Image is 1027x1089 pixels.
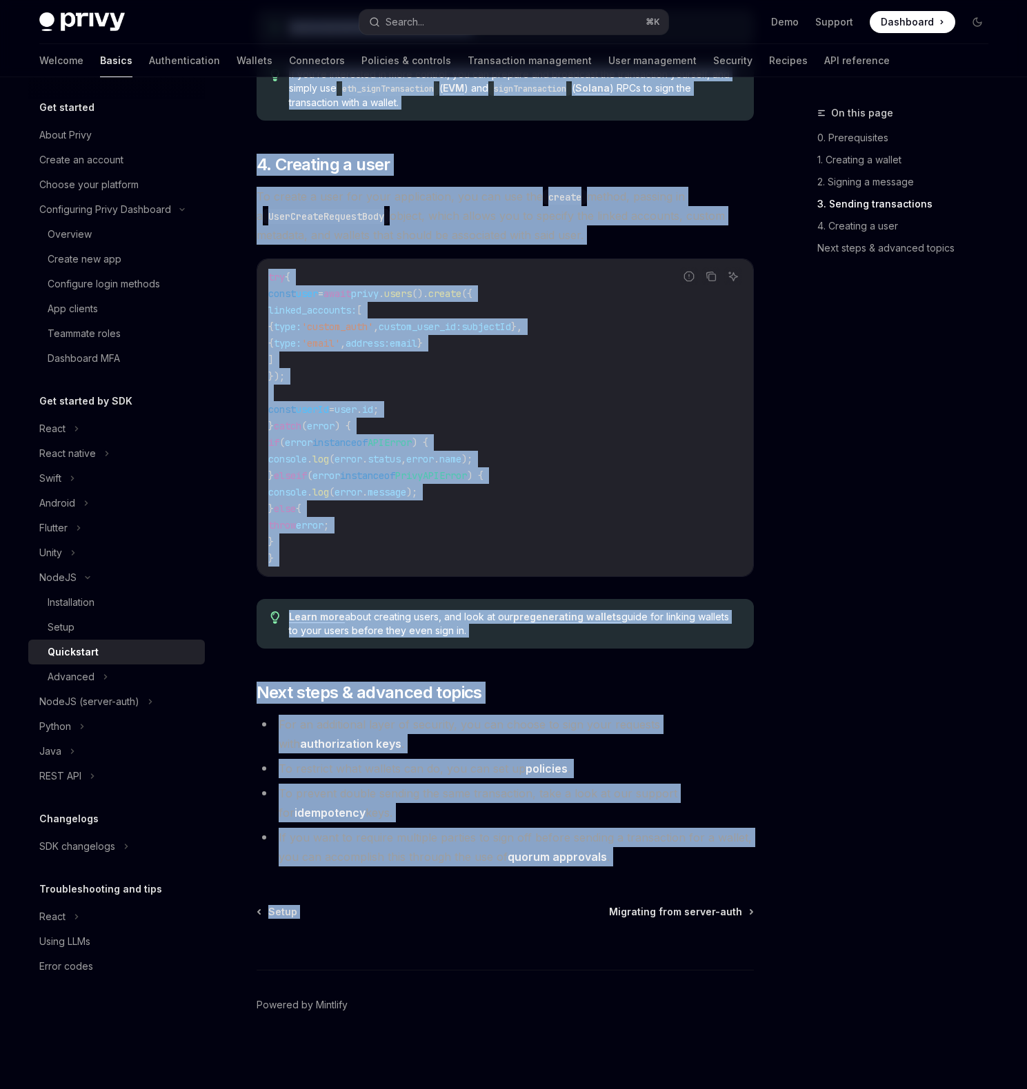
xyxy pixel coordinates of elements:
[258,905,297,919] a: Setup
[270,611,280,624] svg: Tip
[28,123,205,147] a: About Privy
[340,337,346,349] span: ,
[335,403,357,416] span: user
[28,466,205,491] button: Swift
[357,403,362,416] span: .
[296,469,307,482] span: if
[335,486,362,498] span: error
[28,664,205,689] button: Advanced
[702,267,720,285] button: Copy the contents from the code block
[279,436,285,449] span: (
[48,350,120,367] div: Dashboard MFA
[443,82,464,94] a: EVM
[268,370,285,383] span: });
[817,149,999,171] a: 1. Creating a wallet
[39,811,99,827] h5: Changelogs
[881,15,934,29] span: Dashboard
[368,436,412,449] span: APIError
[28,222,205,247] a: Overview
[39,958,93,975] div: Error codes
[274,502,296,515] span: else
[257,682,482,704] span: Next steps & advanced topics
[48,325,121,342] div: Teammate roles
[39,768,81,784] div: REST API
[467,469,483,482] span: ) {
[28,516,205,540] button: Flutter
[268,337,274,349] span: {
[28,764,205,788] button: REST API
[39,393,132,409] h5: Get started by SDK
[329,486,335,498] span: (
[28,834,205,859] button: SDK changelogs
[257,784,754,822] li: To prevent double sending the same transaction, take a look at our support for keys.
[274,320,301,333] span: type:
[351,287,379,300] span: privy
[296,287,318,300] span: user
[48,301,98,317] div: App clients
[257,998,348,1012] a: Powered by Mintlify
[575,82,610,94] a: Solana
[307,486,312,498] span: .
[268,486,307,498] span: console
[39,152,123,168] div: Create an account
[39,743,61,760] div: Java
[390,337,417,349] span: email
[817,215,999,237] a: 4. Creating a user
[379,287,384,300] span: .
[434,453,439,465] span: .
[417,337,423,349] span: }
[39,201,171,218] div: Configuring Privy Dashboard
[268,519,296,531] span: throw
[301,420,307,432] span: (
[39,520,68,536] div: Flutter
[769,44,808,77] a: Recipes
[373,320,379,333] span: ,
[609,905,742,919] span: Migrating from server-auth
[323,287,351,300] span: await
[39,544,62,561] div: Unity
[318,287,323,300] span: =
[268,420,274,432] span: }
[817,237,999,259] a: Next steps & advanced topics
[461,453,472,465] span: );
[48,276,160,292] div: Configure login methods
[296,502,301,515] span: {
[713,44,752,77] a: Security
[337,82,439,96] code: eth_signTransaction
[817,193,999,215] a: 3. Sending transactions
[28,615,205,640] a: Setup
[28,590,205,615] a: Installation
[263,209,390,224] code: UserCreateRequestBody
[307,453,312,465] span: .
[39,693,139,710] div: NodeJS (server-auth)
[817,171,999,193] a: 2. Signing a message
[237,44,272,77] a: Wallets
[312,453,329,465] span: log
[323,519,329,531] span: ;
[359,10,668,34] button: Search...⌘K
[39,881,162,897] h5: Troubleshooting and tips
[401,453,406,465] span: ,
[312,469,340,482] span: error
[395,469,467,482] span: PrivyAPIError
[608,44,697,77] a: User management
[307,469,312,482] span: (
[48,594,94,611] div: Installation
[39,838,115,855] div: SDK changelogs
[285,271,290,283] span: {
[28,565,205,590] button: NodeJS
[39,420,66,437] div: React
[296,403,329,416] span: userId
[771,15,799,29] a: Demo
[28,929,205,954] a: Using LLMs
[428,287,461,300] span: create
[285,436,312,449] span: error
[28,197,205,222] button: Configuring Privy Dashboard
[39,99,94,116] h5: Get started
[543,190,587,205] code: create
[817,127,999,149] a: 0. Prerequisites
[28,954,205,979] a: Error codes
[39,445,96,462] div: React native
[48,669,94,685] div: Advanced
[274,469,296,482] span: else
